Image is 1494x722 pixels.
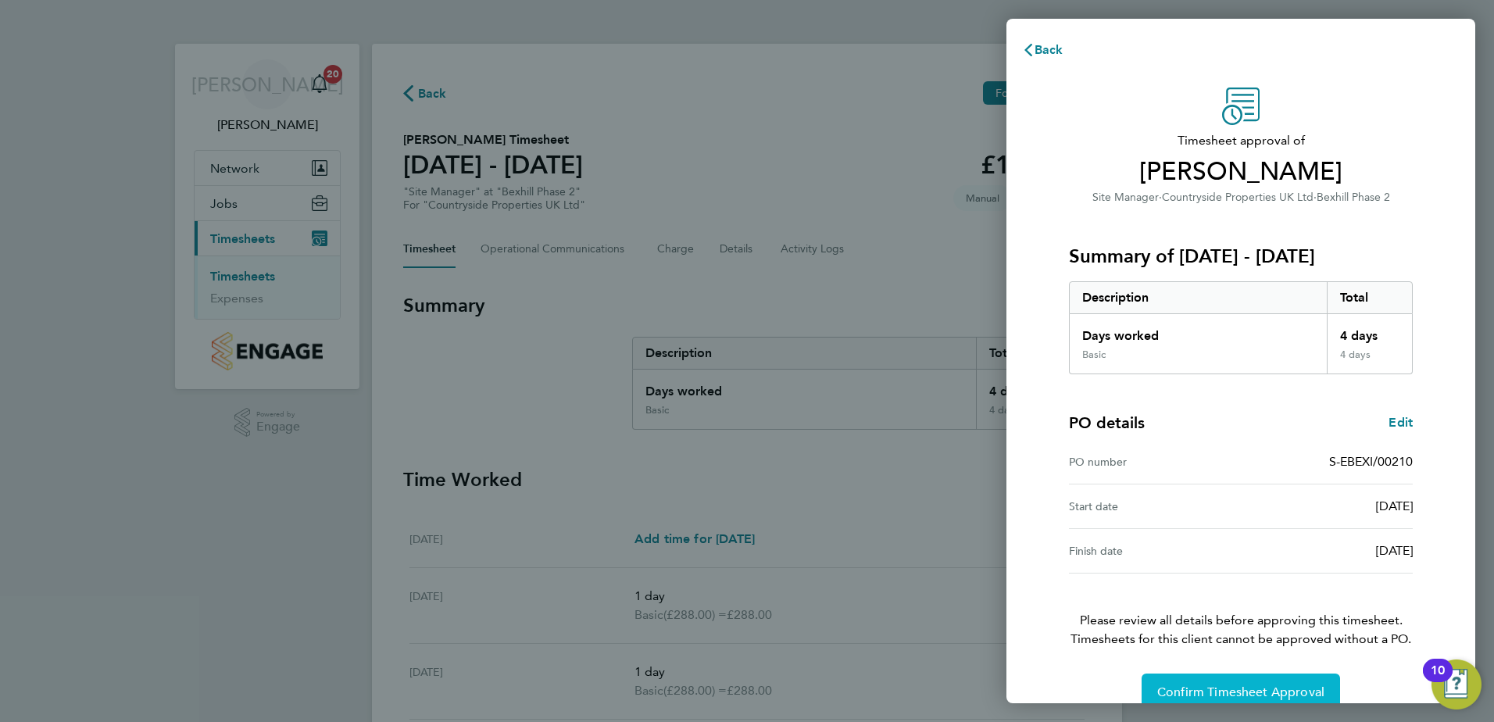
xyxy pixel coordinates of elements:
[1241,541,1413,560] div: [DATE]
[1389,415,1413,430] span: Edit
[1035,42,1063,57] span: Back
[1142,674,1340,711] button: Confirm Timesheet Approval
[1069,156,1413,188] span: [PERSON_NAME]
[1431,670,1445,691] div: 10
[1317,191,1390,204] span: Bexhill Phase 2
[1069,452,1241,471] div: PO number
[1327,348,1413,374] div: 4 days
[1082,348,1106,361] div: Basic
[1069,412,1145,434] h4: PO details
[1092,191,1159,204] span: Site Manager
[1329,454,1413,469] span: S-EBEXI/00210
[1069,281,1413,374] div: Summary of 25 - 31 Aug 2025
[1006,34,1079,66] button: Back
[1162,191,1314,204] span: Countryside Properties UK Ltd
[1327,314,1413,348] div: 4 days
[1431,659,1481,709] button: Open Resource Center, 10 new notifications
[1327,282,1413,313] div: Total
[1389,413,1413,432] a: Edit
[1314,191,1317,204] span: ·
[1241,497,1413,516] div: [DATE]
[1069,497,1241,516] div: Start date
[1050,574,1431,649] p: Please review all details before approving this timesheet.
[1069,131,1413,150] span: Timesheet approval of
[1157,684,1324,700] span: Confirm Timesheet Approval
[1070,282,1327,313] div: Description
[1069,244,1413,269] h3: Summary of [DATE] - [DATE]
[1069,541,1241,560] div: Finish date
[1070,314,1327,348] div: Days worked
[1159,191,1162,204] span: ·
[1050,630,1431,649] span: Timesheets for this client cannot be approved without a PO.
